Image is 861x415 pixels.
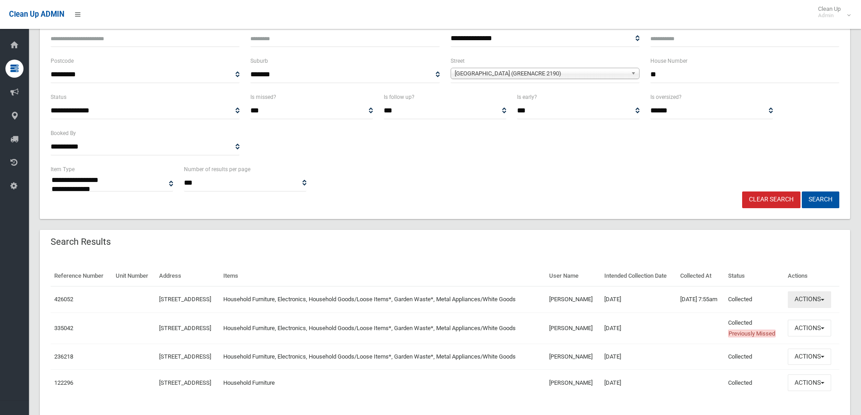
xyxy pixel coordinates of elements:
header: Search Results [40,233,122,251]
button: Actions [788,291,831,308]
a: [STREET_ADDRESS] [159,379,211,386]
span: Clean Up ADMIN [9,10,64,19]
span: [GEOGRAPHIC_DATA] (GREENACRE 2190) [455,68,627,79]
label: Number of results per page [184,164,250,174]
a: [STREET_ADDRESS] [159,325,211,331]
th: Address [155,266,220,286]
label: Is missed? [250,92,276,102]
button: Actions [788,349,831,365]
label: Is follow up? [384,92,414,102]
button: Search [802,191,839,208]
td: Household Furniture [220,370,546,396]
a: 335042 [54,325,73,331]
button: Actions [788,320,831,336]
th: Intended Collection Date [601,266,677,286]
td: [DATE] [601,370,677,396]
label: Is oversized? [650,92,682,102]
label: Suburb [250,56,268,66]
span: Clean Up [814,5,850,19]
td: Household Furniture, Electronics, Household Goods/Loose Items*, Garden Waste*, Metal Appliances/W... [220,286,546,312]
a: 236218 [54,353,73,360]
label: Status [51,92,66,102]
td: [PERSON_NAME] [546,286,601,312]
small: Admin [818,12,841,19]
td: Collected [725,312,784,344]
th: Reference Number [51,266,112,286]
td: [PERSON_NAME] [546,312,601,344]
td: [DATE] 7:55am [677,286,725,312]
td: [DATE] [601,312,677,344]
label: Is early? [517,92,537,102]
td: Household Furniture, Electronics, Household Goods/Loose Items*, Garden Waste*, Metal Appliances/W... [220,312,546,344]
label: Postcode [51,56,74,66]
a: [STREET_ADDRESS] [159,296,211,303]
td: Household Furniture, Electronics, Household Goods/Loose Items*, Garden Waste*, Metal Appliances/W... [220,344,546,370]
td: Collected [725,344,784,370]
td: [DATE] [601,344,677,370]
th: Status [725,266,784,286]
th: User Name [546,266,601,286]
td: [PERSON_NAME] [546,344,601,370]
th: Collected At [677,266,725,286]
th: Items [220,266,546,286]
td: [DATE] [601,286,677,312]
th: Unit Number [112,266,155,286]
button: Actions [788,374,831,391]
a: 122296 [54,379,73,386]
td: Collected [725,370,784,396]
td: [PERSON_NAME] [546,370,601,396]
label: Booked By [51,128,76,138]
a: [STREET_ADDRESS] [159,353,211,360]
label: House Number [650,56,687,66]
label: Item Type [51,164,75,174]
label: Street [451,56,465,66]
td: Collected [725,286,784,312]
span: Previously Missed [728,330,776,337]
a: 426052 [54,296,73,303]
a: Clear Search [742,191,800,208]
th: Actions [784,266,839,286]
